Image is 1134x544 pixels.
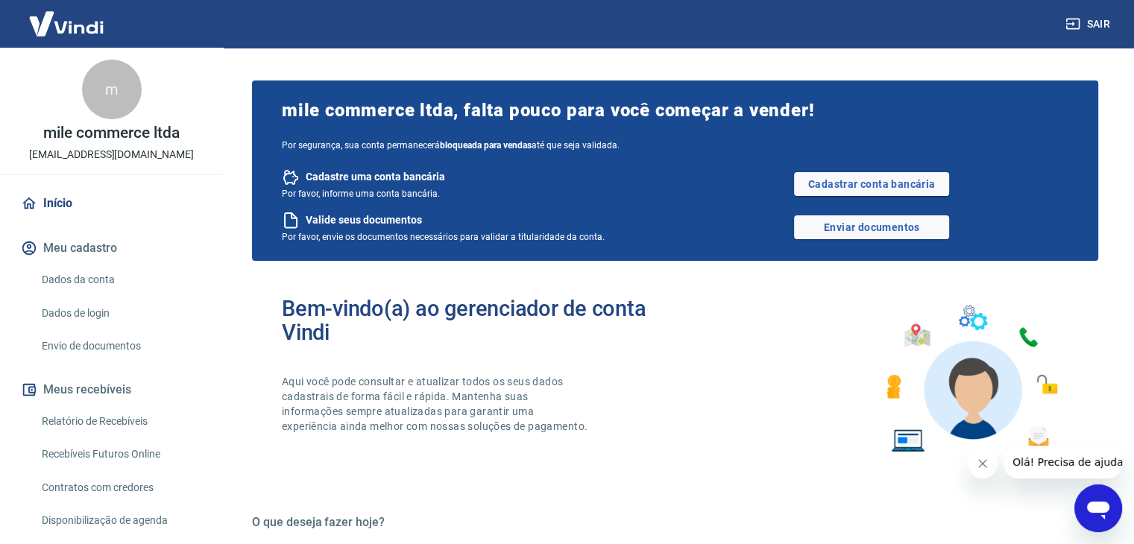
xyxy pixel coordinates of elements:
[18,373,205,406] button: Meus recebíveis
[18,232,205,265] button: Meu cadastro
[306,170,445,184] span: Cadastre uma conta bancária
[282,374,590,434] p: Aqui você pode consultar e atualizar todos os seus dados cadastrais de forma fácil e rápida. Mant...
[1062,10,1116,38] button: Sair
[282,189,440,199] span: Por favor, informe uma conta bancária.
[29,147,194,162] p: [EMAIL_ADDRESS][DOMAIN_NAME]
[36,331,205,361] a: Envio de documentos
[36,439,205,469] a: Recebíveis Futuros Online
[36,472,205,503] a: Contratos com credores
[1074,484,1122,532] iframe: Botão para abrir a janela de mensagens
[306,213,422,227] span: Valide seus documentos
[282,98,1068,122] span: mile commerce ltda, falta pouco para você começar a vender!
[252,515,1098,530] h5: O que deseja fazer hoje?
[36,265,205,295] a: Dados da conta
[873,297,1068,461] img: Imagem de um avatar masculino com diversos icones exemplificando as funcionalidades do gerenciado...
[282,232,605,242] span: Por favor, envie os documentos necessários para validar a titularidade da conta.
[36,298,205,329] a: Dados de login
[968,449,998,478] iframe: Fechar mensagem
[18,187,205,220] a: Início
[1004,446,1122,478] iframe: Mensagem da empresa
[82,60,142,119] div: m
[794,215,949,239] a: Enviar documentos
[36,406,205,437] a: Relatório de Recebíveis
[18,1,115,46] img: Vindi
[282,140,1068,151] span: Por segurança, sua conta permanecerá até que seja validada.
[794,172,949,196] a: Cadastrar conta bancária
[36,505,205,536] a: Disponibilização de agenda
[282,297,675,344] h2: Bem-vindo(a) ao gerenciador de conta Vindi
[440,140,532,151] b: bloqueada para vendas
[43,125,179,141] p: mile commerce ltda
[9,10,125,22] span: Olá! Precisa de ajuda?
